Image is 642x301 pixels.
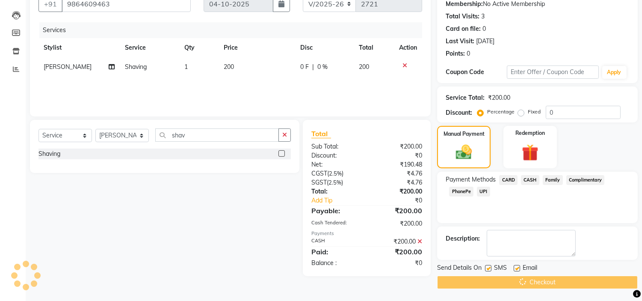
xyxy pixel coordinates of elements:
div: ₹4.76 [367,169,429,178]
div: Discount: [446,108,472,117]
a: Add Tip [305,196,377,205]
div: Cash Tendered: [305,219,367,228]
div: Total Visits: [446,12,479,21]
span: 200 [224,63,234,71]
div: [DATE] [476,37,494,46]
div: 0 [482,24,486,33]
div: Discount: [305,151,367,160]
th: Disc [295,38,354,57]
div: Sub Total: [305,142,367,151]
div: ( ) [305,169,367,178]
label: Redemption [515,129,545,137]
span: Total [311,129,331,138]
span: 2.5% [328,179,341,186]
span: | [312,63,314,72]
div: Balance : [305,259,367,268]
div: ₹0 [367,151,429,160]
th: Qty [179,38,219,57]
div: Points: [446,49,465,58]
div: Card on file: [446,24,481,33]
span: CARD [499,175,518,185]
div: Services [39,22,429,38]
div: Service Total: [446,93,485,102]
div: Net: [305,160,367,169]
div: Payable: [305,206,367,216]
div: Total: [305,187,367,196]
span: 1 [184,63,188,71]
label: Percentage [487,108,515,116]
div: ₹200.00 [367,219,429,228]
span: CASH [521,175,539,185]
div: Paid: [305,247,367,257]
div: CASH [305,237,367,246]
div: ₹200.00 [367,206,429,216]
div: Last Visit: [446,37,474,46]
div: Payments [311,230,422,237]
span: Email [523,263,537,274]
div: Description: [446,234,480,243]
input: Enter Offer / Coupon Code [507,66,598,79]
span: 0 F [300,63,309,72]
th: Total [354,38,394,57]
div: ₹4.76 [367,178,429,187]
div: ₹190.48 [367,160,429,169]
div: ₹200.00 [488,93,510,102]
div: 3 [481,12,485,21]
span: UPI [477,187,490,197]
span: Family [543,175,563,185]
label: Manual Payment [444,130,485,138]
button: Apply [602,66,627,79]
label: Fixed [528,108,541,116]
input: Search or Scan [155,128,279,142]
span: CGST [311,170,327,177]
div: ₹200.00 [367,247,429,257]
span: SGST [311,179,327,186]
div: ( ) [305,178,367,187]
img: _gift.svg [517,142,544,163]
div: ₹200.00 [367,142,429,151]
span: 2.5% [329,170,342,177]
span: [PERSON_NAME] [44,63,92,71]
div: Coupon Code [446,68,507,77]
span: SMS [494,263,507,274]
span: Shaving [125,63,147,71]
span: Payment Methods [446,175,496,184]
div: ₹200.00 [367,187,429,196]
span: 0 % [317,63,328,72]
div: ₹200.00 [367,237,429,246]
span: Send Details On [437,263,482,274]
img: _cash.svg [451,143,476,161]
div: ₹0 [377,196,429,205]
div: 0 [467,49,470,58]
th: Stylist [38,38,120,57]
th: Price [219,38,295,57]
span: 200 [359,63,370,71]
span: PhonePe [449,187,473,197]
div: ₹0 [367,259,429,268]
th: Service [120,38,180,57]
th: Action [394,38,422,57]
div: Shaving [38,149,60,158]
span: Complimentary [566,175,605,185]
